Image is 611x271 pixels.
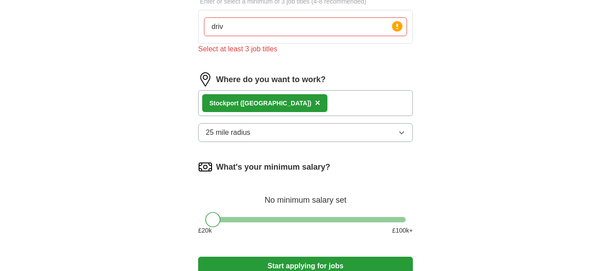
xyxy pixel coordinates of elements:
div: No minimum salary set [198,185,413,206]
span: £ 100 k+ [392,226,413,235]
label: What's your minimum salary? [216,161,330,173]
span: ([GEOGRAPHIC_DATA]) [240,100,311,107]
span: £ 20 k [198,226,212,235]
span: × [315,98,320,108]
img: location.png [198,72,212,87]
button: 25 mile radius [198,123,413,142]
button: × [315,96,320,110]
div: Select at least 3 job titles [198,44,413,54]
strong: Stockport [209,100,238,107]
label: Where do you want to work? [216,74,326,86]
span: 25 mile radius [206,127,250,138]
img: salary.png [198,160,212,174]
input: Type a job title and press enter [204,17,407,36]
